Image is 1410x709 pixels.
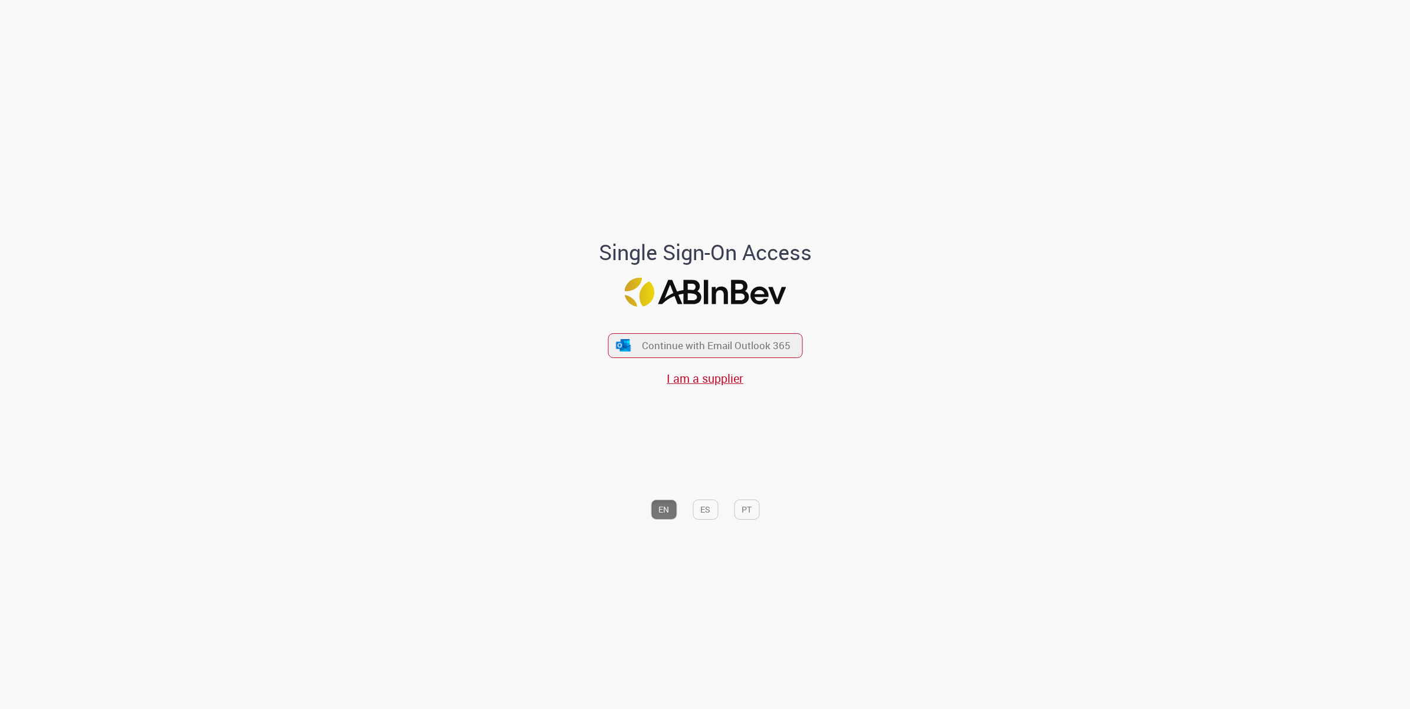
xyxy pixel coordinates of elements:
[624,278,786,307] img: Logo ABInBev
[642,339,791,353] span: Continue with Email Outlook 365
[615,339,632,352] img: ícone Azure/Microsoft 360
[608,333,802,357] button: ícone Azure/Microsoft 360 Continue with Email Outlook 365
[693,500,718,520] button: ES
[734,500,759,520] button: PT
[651,500,677,520] button: EN
[667,370,743,386] a: I am a supplier
[542,241,869,264] h1: Single Sign-On Access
